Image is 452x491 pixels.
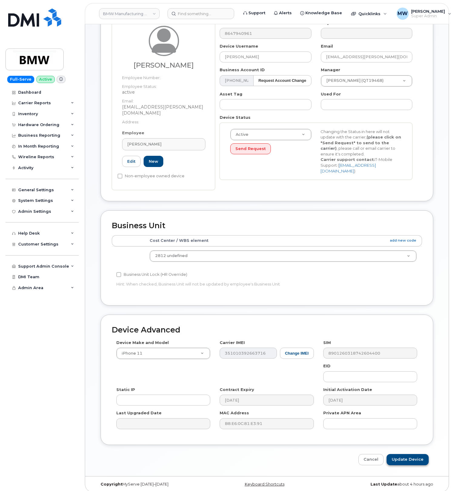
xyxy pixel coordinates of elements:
[144,156,163,167] a: New
[321,163,376,173] a: [EMAIL_ADDRESS][DOMAIN_NAME]
[358,11,381,16] span: Quicklinks
[245,482,284,486] a: Keyboard Shortcuts
[347,8,391,20] div: Quicklinks
[116,340,169,346] label: Device Make and Model
[220,43,258,49] label: Device Username
[426,465,447,486] iframe: Messenger Launcher
[280,348,314,359] button: Change IMEI
[220,340,245,346] label: Carrier IMEI
[150,251,416,262] a: 2812 undefined
[122,72,205,81] dt: Employee Number:
[390,238,416,243] a: add new code
[316,129,406,174] div: Changing the Status in here will not update with the carrier, , please call or email carrier to e...
[321,43,333,49] label: Email
[321,135,401,151] strong: (please click on "Send Request" to send to the carrier)
[324,482,438,487] div: about 4 hours ago
[220,410,249,416] label: MAC Address
[127,141,161,147] span: [PERSON_NAME]
[220,67,265,73] label: Business Account ID
[321,157,375,162] strong: Carrier support contact:
[116,387,135,392] label: Static IP
[279,10,292,16] span: Alerts
[122,104,205,116] dd: [EMAIL_ADDRESS][PERSON_NAME][DOMAIN_NAME]
[112,222,422,230] h2: Business Unit
[258,78,306,83] strong: Request Account Change
[248,10,265,16] span: Support
[220,387,254,392] label: Contract Expiry
[155,253,188,258] span: 2812 undefined
[118,172,184,180] label: Non-employee owned device
[122,95,205,104] dt: Email:
[231,129,311,140] a: Active
[321,91,341,97] label: Used For
[122,138,205,150] a: [PERSON_NAME]
[358,454,384,465] a: Cancel
[116,281,314,287] p: Hint: When checked, Business Unit will not be updated by employee's Business Unit
[296,7,346,19] a: Knowledge Base
[112,326,422,334] h2: Device Advanced
[118,174,122,179] input: Non-employee owned device
[371,482,397,486] strong: Last Update
[253,75,311,86] button: Request Account Change
[122,81,205,89] dt: Employee Status:
[116,410,161,416] label: Last Upgraded Date
[122,62,205,69] h3: [PERSON_NAME]
[220,115,251,120] label: Device Status
[323,340,331,346] label: SIM
[117,348,210,359] a: iPhone 11
[323,363,331,369] label: EID
[321,75,412,86] a: [PERSON_NAME] (QT19468)
[220,91,242,97] label: Asset Tag
[232,132,248,137] span: Active
[122,89,205,95] dd: active
[122,156,141,167] a: Edit
[168,8,234,19] input: Find something...
[99,8,160,19] a: BMW Manufacturing Co LLC
[122,130,144,136] label: Employee
[397,10,408,17] span: MW
[118,351,142,356] span: iPhone 11
[239,7,270,19] a: Support
[144,235,422,246] th: Cost Center / WBS element
[270,7,296,19] a: Alerts
[230,143,271,155] button: Send Request
[411,14,445,18] span: Super Admin
[116,271,187,278] label: Business Unit Lock (HR Override)
[305,10,342,16] span: Knowledge Base
[323,410,361,416] label: Private APN Area
[321,67,340,73] label: Manager
[101,482,122,486] strong: Copyright
[116,272,121,277] input: Business Unit Lock (HR Override)
[323,387,372,392] label: Initial Activation Date
[323,78,384,83] span: [PERSON_NAME] (QT19468)
[411,9,445,14] span: [PERSON_NAME]
[96,482,210,487] div: MyServe [DATE]–[DATE]
[387,454,429,465] input: Update Device
[122,116,205,125] dt: Address:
